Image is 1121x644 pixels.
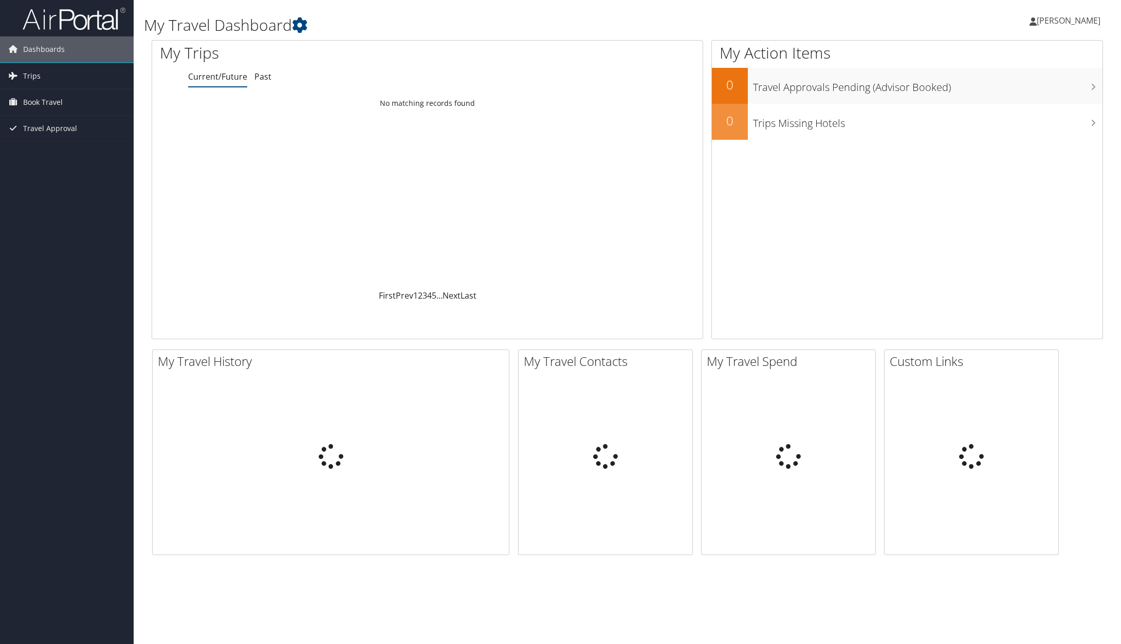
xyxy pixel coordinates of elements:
[254,71,271,82] a: Past
[144,14,788,36] h1: My Travel Dashboard
[379,290,396,301] a: First
[753,111,1103,131] h3: Trips Missing Hotels
[418,290,422,301] a: 2
[443,290,461,301] a: Next
[712,68,1103,104] a: 0Travel Approvals Pending (Advisor Booked)
[436,290,443,301] span: …
[1030,5,1111,36] a: [PERSON_NAME]
[23,63,41,89] span: Trips
[23,7,125,31] img: airportal-logo.png
[524,353,692,370] h2: My Travel Contacts
[23,36,65,62] span: Dashboards
[188,71,247,82] a: Current/Future
[753,75,1103,95] h3: Travel Approvals Pending (Advisor Booked)
[712,112,748,130] h2: 0
[160,42,466,64] h1: My Trips
[712,42,1103,64] h1: My Action Items
[396,290,413,301] a: Prev
[152,94,703,113] td: No matching records found
[890,353,1058,370] h2: Custom Links
[1037,15,1100,26] span: [PERSON_NAME]
[158,353,509,370] h2: My Travel History
[712,76,748,94] h2: 0
[707,353,875,370] h2: My Travel Spend
[422,290,427,301] a: 3
[712,104,1103,140] a: 0Trips Missing Hotels
[413,290,418,301] a: 1
[432,290,436,301] a: 5
[427,290,432,301] a: 4
[23,89,63,115] span: Book Travel
[23,116,77,141] span: Travel Approval
[461,290,476,301] a: Last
